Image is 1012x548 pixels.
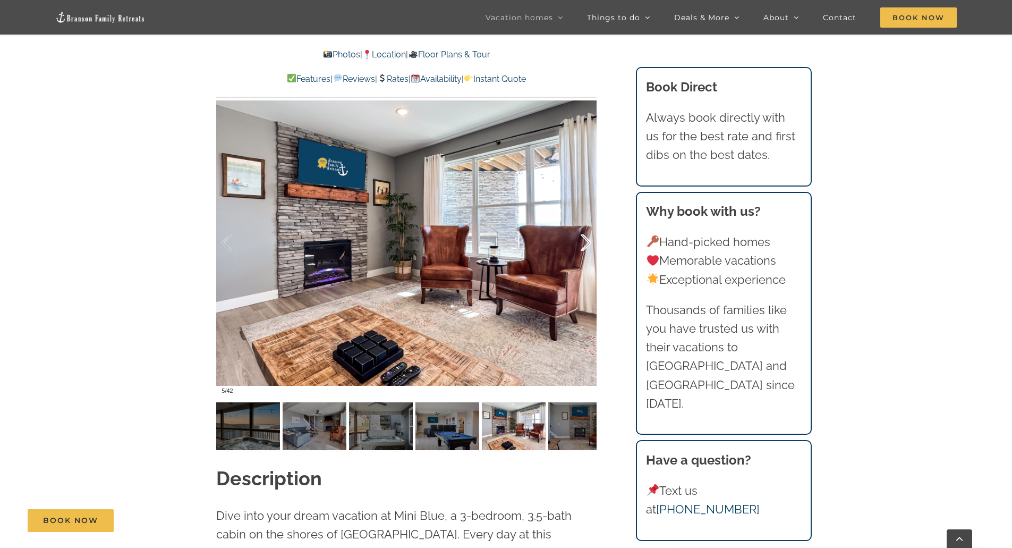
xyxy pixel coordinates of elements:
[55,11,146,23] img: Branson Family Retreats Logo
[216,72,597,86] p: | | | |
[349,402,413,450] img: Out-of-the-Blue-at-Table-Rock-Lake-Branson-Missouri-1310-scaled.jpg-nggid042291-ngg0dyn-120x90-00...
[287,74,330,84] a: Features
[411,74,462,84] a: Availability
[216,48,597,62] p: | |
[287,74,296,82] img: ✅
[464,74,526,84] a: Instant Quote
[587,14,640,21] span: Things to do
[880,7,957,28] span: Book Now
[646,79,717,95] b: Book Direct
[646,233,801,289] p: Hand-picked homes Memorable vacations Exceptional experience
[823,14,856,21] span: Contact
[548,402,612,450] img: Out-of-the-Blue-at-Table-Rock-Lake-3011-Edit-scaled.jpg-nggid042970-ngg0dyn-120x90-00f0w010c011r1...
[647,484,659,496] img: 📌
[646,452,751,468] strong: Have a question?
[482,402,546,450] img: Out-of-the-Blue-at-Table-Rock-Lake-3010-Edit-scaled.jpg-nggid042969-ngg0dyn-120x90-00f0w010c011r1...
[333,74,375,84] a: Reviews
[647,273,659,285] img: 🌟
[464,74,473,82] img: 👉
[486,14,553,21] span: Vacation homes
[646,202,801,221] h3: Why book with us?
[377,74,409,84] a: Rates
[409,50,418,58] img: 🎥
[323,49,360,60] a: Photos
[334,74,342,82] img: 💬
[646,108,801,165] p: Always book directly with us for the best rate and first dibs on the best dates.
[216,402,280,450] img: Out-of-the-Blue-at-Table-Rock-Lake-Branson-Missouri-1311-Edit-scaled.jpg-nggid042292-ngg0dyn-120x...
[408,49,490,60] a: Floor Plans & Tour
[43,516,98,525] span: Book Now
[415,402,479,450] img: Out-of-the-Blue-at-Table-Rock-Lake-3007-Edit-scaled.jpg-nggid042967-ngg0dyn-120x90-00f0w010c011r1...
[674,14,729,21] span: Deals & More
[646,301,801,413] p: Thousands of families like you have trusted us with their vacations to [GEOGRAPHIC_DATA] and [GEO...
[763,14,789,21] span: About
[378,74,386,82] img: 💲
[362,49,406,60] a: Location
[647,255,659,266] img: ❤️
[647,235,659,247] img: 🔑
[646,482,801,519] p: Text us at
[656,502,760,516] a: [PHONE_NUMBER]
[411,74,420,82] img: 📆
[283,402,346,450] img: Out-of-the-Blue-at-Table-Rock-Lake-3009-scaled.jpg-nggid042978-ngg0dyn-120x90-00f0w010c011r110f11...
[324,50,332,58] img: 📸
[28,509,114,532] a: Book Now
[216,467,322,490] strong: Description
[363,50,371,58] img: 📍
